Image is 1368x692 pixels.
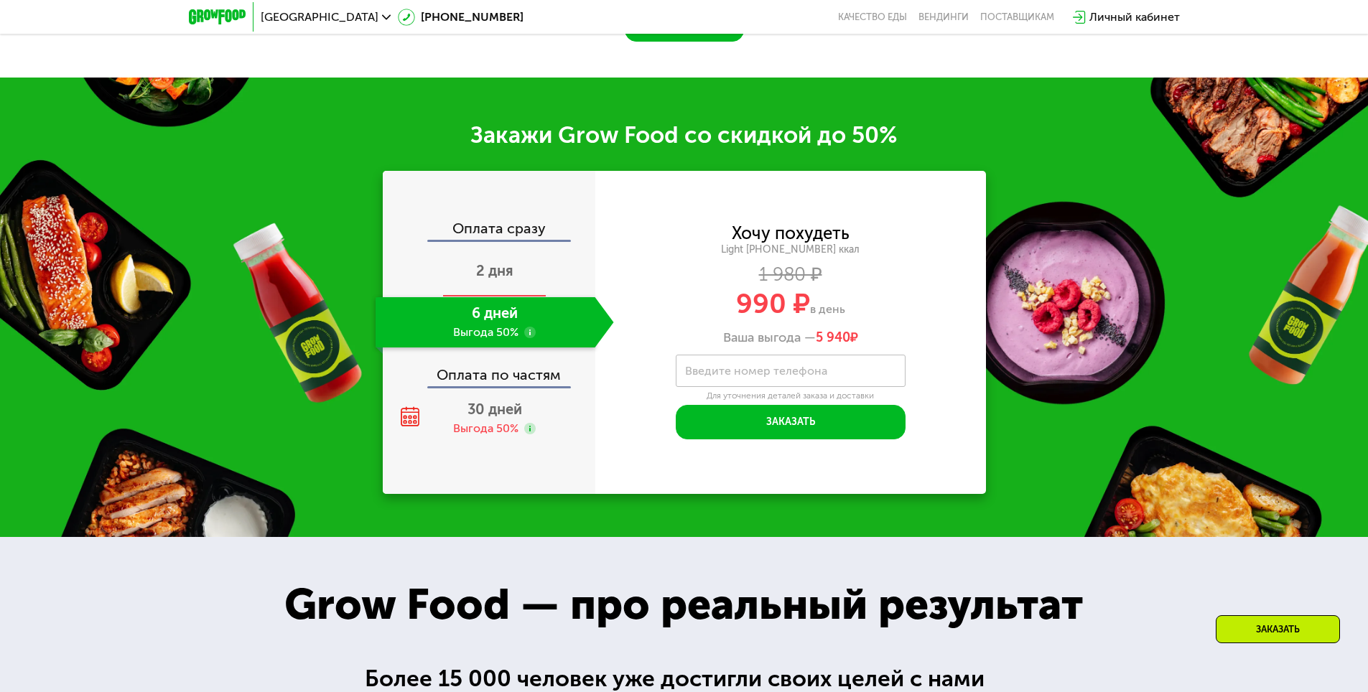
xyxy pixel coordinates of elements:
[253,572,1115,637] div: Grow Food — про реальный результат
[595,243,986,256] div: Light [PHONE_NUMBER] ккал
[736,287,810,320] span: 990 ₽
[676,405,906,439] button: Заказать
[398,9,524,26] a: [PHONE_NUMBER]
[476,262,513,279] span: 2 дня
[732,225,850,241] div: Хочу похудеть
[595,330,986,346] div: Ваша выгода —
[980,11,1054,23] div: поставщикам
[1089,9,1180,26] div: Личный кабинет
[1216,615,1340,643] div: Заказать
[685,367,827,375] label: Введите номер телефона
[261,11,378,23] span: [GEOGRAPHIC_DATA]
[467,401,522,418] span: 30 дней
[816,330,858,346] span: ₽
[838,11,907,23] a: Качество еды
[816,329,850,345] span: 5 940
[453,421,518,436] div: Выгода 50%
[676,391,906,402] div: Для уточнения деталей заказа и доставки
[384,221,595,240] div: Оплата сразу
[918,11,969,23] a: Вендинги
[810,302,845,316] span: в день
[384,353,595,386] div: Оплата по частям
[595,267,986,283] div: 1 980 ₽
